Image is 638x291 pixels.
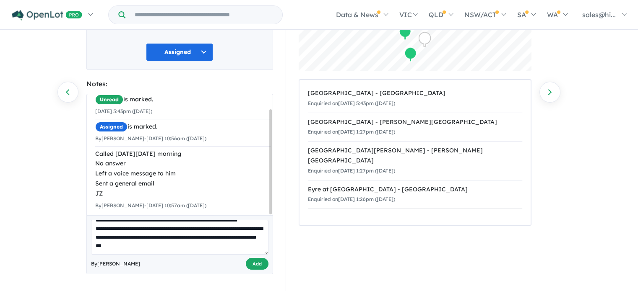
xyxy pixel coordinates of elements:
span: By [PERSON_NAME] [91,260,140,268]
div: is marked. [95,122,271,132]
div: Map marker [418,32,431,47]
div: [GEOGRAPHIC_DATA][PERSON_NAME] - [PERSON_NAME][GEOGRAPHIC_DATA] [308,146,522,166]
small: [DATE] 5:43pm ([DATE]) [95,108,152,114]
div: [GEOGRAPHIC_DATA] - [PERSON_NAME][GEOGRAPHIC_DATA] [308,117,522,127]
div: Eyre at [GEOGRAPHIC_DATA] - [GEOGRAPHIC_DATA] [308,185,522,195]
span: Assigned [95,122,128,132]
span: sales@hi... [582,10,616,19]
div: Called [DATE][DATE] morning No answer Left a voice message to him Sent a general email JZ [95,149,271,199]
button: Add [246,258,268,270]
small: Enquiried on [DATE] 1:27pm ([DATE]) [308,167,395,174]
button: Assigned [146,43,213,61]
a: [GEOGRAPHIC_DATA] - [GEOGRAPHIC_DATA]Enquiried on[DATE] 5:43pm ([DATE]) [308,84,522,113]
small: Enquiried on [DATE] 1:26pm ([DATE]) [308,196,395,202]
a: Eyre at [GEOGRAPHIC_DATA] - [GEOGRAPHIC_DATA]Enquiried on[DATE] 1:26pm ([DATE]) [308,180,522,209]
small: By [PERSON_NAME] - [DATE] 10:57am ([DATE]) [95,202,206,209]
small: By [PERSON_NAME] - [DATE] 10:56am ([DATE]) [95,135,206,142]
div: [GEOGRAPHIC_DATA] - [GEOGRAPHIC_DATA] [308,88,522,98]
div: Map marker [398,25,411,41]
small: Enquiried on [DATE] 5:43pm ([DATE]) [308,100,395,106]
input: Try estate name, suburb, builder or developer [127,6,281,24]
a: [GEOGRAPHIC_DATA][PERSON_NAME] - [PERSON_NAME][GEOGRAPHIC_DATA]Enquiried on[DATE] 1:27pm ([DATE]) [308,141,522,180]
span: Unread [95,95,123,105]
a: [GEOGRAPHIC_DATA] - [PERSON_NAME][GEOGRAPHIC_DATA]Enquiried on[DATE] 1:27pm ([DATE]) [308,113,522,142]
div: is marked. [95,95,271,105]
small: Enquiried on [DATE] 1:27pm ([DATE]) [308,129,395,135]
div: Notes: [86,78,273,90]
img: Openlot PRO Logo White [12,10,82,21]
div: Map marker [404,47,417,62]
